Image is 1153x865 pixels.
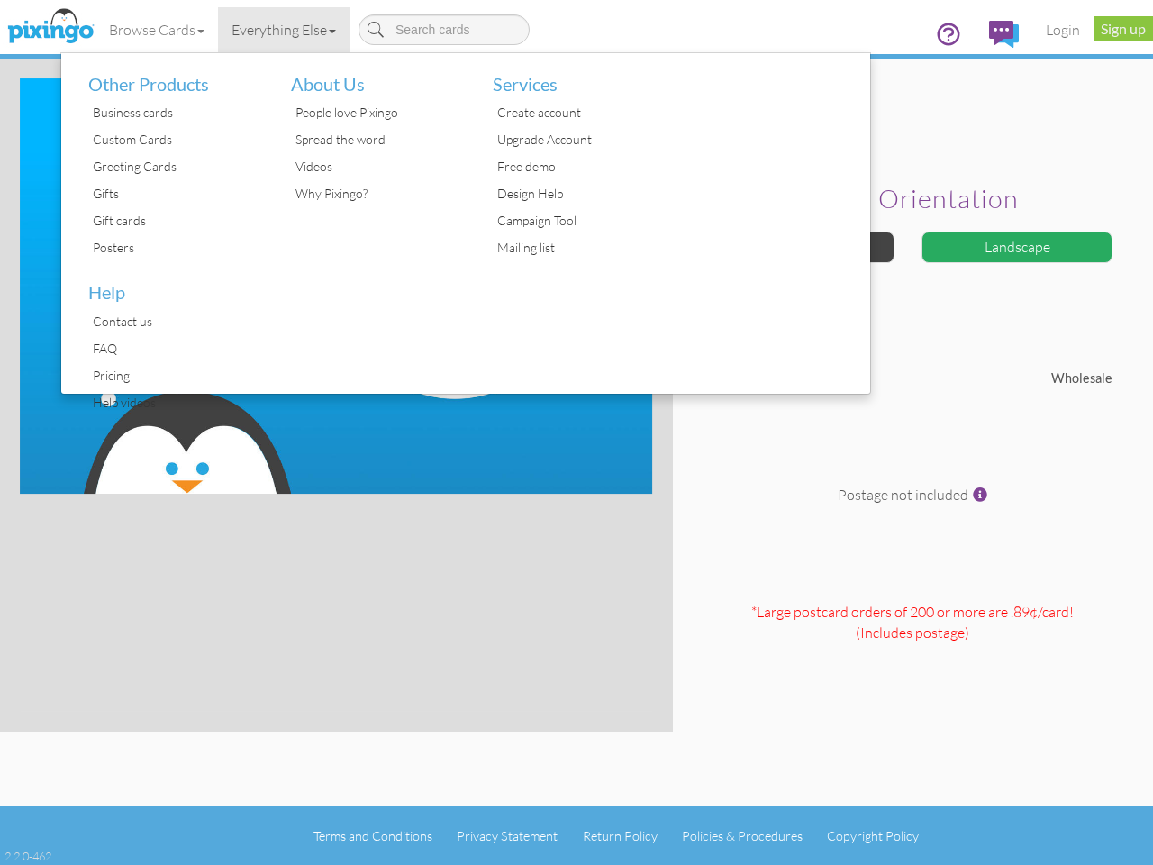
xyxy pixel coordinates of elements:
li: Services [479,53,668,100]
div: Campaign Tool [493,207,668,234]
a: Privacy Statement [457,828,558,843]
div: Help videos [88,389,264,416]
div: Create account [493,99,668,126]
li: About Us [277,53,467,100]
div: Custom Cards [88,126,264,153]
a: Everything Else [218,7,350,52]
div: Design Help [493,180,668,207]
div: Contact us [88,308,264,335]
div: Gift cards [88,207,264,234]
div: Gifts [88,180,264,207]
div: Business cards [88,99,264,126]
input: Search cards [359,14,530,45]
img: comments.svg [989,21,1019,48]
div: 2.2.0-462 [5,848,51,864]
div: Free demo [493,153,668,180]
a: Browse Cards [95,7,218,52]
div: Pricing [88,362,264,389]
a: Login [1032,7,1094,52]
li: Other Products [75,53,264,100]
a: Return Policy [583,828,658,843]
div: Postage not included [686,485,1139,593]
div: Why Pixingo? [291,180,467,207]
img: create-your-own-landscape.jpg [20,78,652,494]
div: Mailing list [493,234,668,261]
h2: Select orientation [709,185,1108,214]
a: Sign up [1094,16,1153,41]
div: Wholesale [912,369,1126,388]
div: Spread the word [291,126,467,153]
div: People love Pixingo [291,99,467,126]
a: Terms and Conditions [313,828,432,843]
div: Videos [291,153,467,180]
div: Greeting Cards [88,153,264,180]
div: Posters [88,234,264,261]
div: Landscape [921,232,1112,263]
a: Copyright Policy [827,828,919,843]
img: pixingo logo [3,5,98,50]
div: FAQ [88,335,264,362]
div: Upgrade Account [493,126,668,153]
li: Help [75,261,264,308]
a: Policies & Procedures [682,828,803,843]
div: *Large postcard orders of 200 or more are .89¢/card! (Includes postage ) [686,602,1139,731]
